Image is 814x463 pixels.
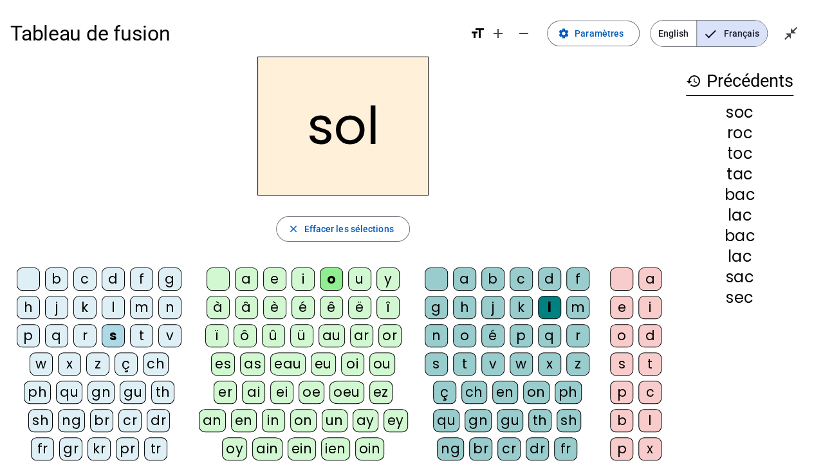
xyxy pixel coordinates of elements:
div: sh [28,409,53,432]
div: q [45,324,68,347]
div: ë [348,296,371,319]
span: English [651,21,696,46]
button: Augmenter la taille de la police [485,21,511,46]
div: é [481,324,504,347]
div: gu [497,409,523,432]
mat-icon: close_fullscreen [783,26,799,41]
div: t [638,352,661,376]
div: pr [116,437,139,460]
div: û [262,324,285,347]
div: cr [497,437,521,460]
div: ê [320,296,343,319]
div: é [291,296,315,319]
div: ien [321,437,350,460]
div: qu [56,381,82,404]
div: c [510,268,533,291]
div: x [538,352,561,376]
div: z [86,352,109,376]
div: è [263,296,286,319]
div: o [453,324,476,347]
div: b [481,268,504,291]
div: oe [299,381,324,404]
div: sac [686,269,793,285]
div: g [158,268,181,291]
mat-button-toggle-group: Language selection [650,20,768,47]
div: ay [353,409,378,432]
div: m [566,296,589,319]
div: i [291,268,315,291]
div: es [211,352,235,376]
div: a [235,268,258,291]
div: tac [686,167,793,182]
div: en [231,409,257,432]
div: lac [686,249,793,264]
div: th [151,381,174,404]
div: c [638,381,661,404]
div: qu [433,409,459,432]
div: ï [205,324,228,347]
div: au [319,324,345,347]
div: br [469,437,492,460]
div: an [199,409,226,432]
div: p [17,324,40,347]
div: d [638,324,661,347]
div: gr [59,437,82,460]
div: t [453,352,476,376]
div: r [73,324,97,347]
div: eau [270,352,306,376]
div: x [58,352,81,376]
button: Diminuer la taille de la police [511,21,537,46]
div: s [610,352,633,376]
div: h [17,296,40,319]
div: b [45,268,68,291]
span: Français [697,21,767,46]
div: dr [526,437,549,460]
div: ph [555,381,582,404]
div: dr [147,409,170,432]
div: un [322,409,347,432]
div: ai [242,381,265,404]
div: k [73,296,97,319]
div: lac [686,208,793,223]
div: bac [686,187,793,203]
mat-icon: settings [558,28,569,39]
div: ng [437,437,464,460]
div: er [214,381,237,404]
div: t [130,324,153,347]
div: gn [465,409,492,432]
div: ez [369,381,393,404]
div: ei [270,381,293,404]
div: d [538,268,561,291]
div: en [492,381,518,404]
div: q [538,324,561,347]
div: w [30,352,53,376]
div: toc [686,146,793,161]
h3: Précédents [686,67,793,96]
div: v [158,324,181,347]
div: as [240,352,265,376]
div: b [610,409,633,432]
div: oin [355,437,385,460]
h2: sol [257,57,429,195]
div: x [638,437,661,460]
div: a [453,268,476,291]
span: Paramètres [575,26,624,41]
div: roc [686,125,793,141]
div: g [425,296,448,319]
div: cr [118,409,142,432]
div: p [610,437,633,460]
div: y [376,268,400,291]
div: oi [341,352,364,376]
div: oy [222,437,247,460]
div: ein [288,437,317,460]
div: ey [384,409,408,432]
div: e [263,268,286,291]
div: l [102,296,125,319]
div: c [73,268,97,291]
div: on [290,409,317,432]
div: l [538,296,561,319]
div: eu [311,352,336,376]
div: f [130,268,153,291]
div: in [262,409,285,432]
div: ar [350,324,373,347]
